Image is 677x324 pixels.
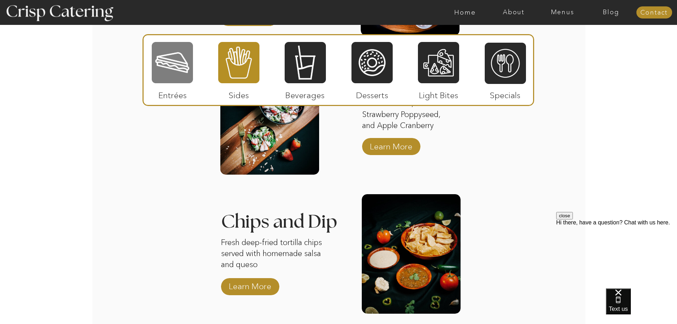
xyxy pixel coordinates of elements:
[556,212,677,297] iframe: podium webchat widget prompt
[362,98,450,132] p: Classic Caesar, Strawberry Poppyseed, and Apple Cranberry
[587,9,635,16] a: Blog
[367,134,415,155] a: Learn More
[415,83,462,104] p: Light Bites
[606,288,677,324] iframe: podium webchat widget bubble
[482,83,529,104] p: Specials
[149,83,196,104] p: Entrées
[489,9,538,16] a: About
[225,5,272,26] a: Learn More
[349,83,396,104] p: Desserts
[221,237,325,271] p: Fresh deep-fried tortilla chips served with homemade salsa and queso
[636,9,672,16] a: Contact
[538,9,587,16] a: Menus
[221,213,344,222] h3: Chips and Dip
[441,9,489,16] a: Home
[215,83,262,104] p: Sides
[226,274,274,295] a: Learn More
[281,83,329,104] p: Beverages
